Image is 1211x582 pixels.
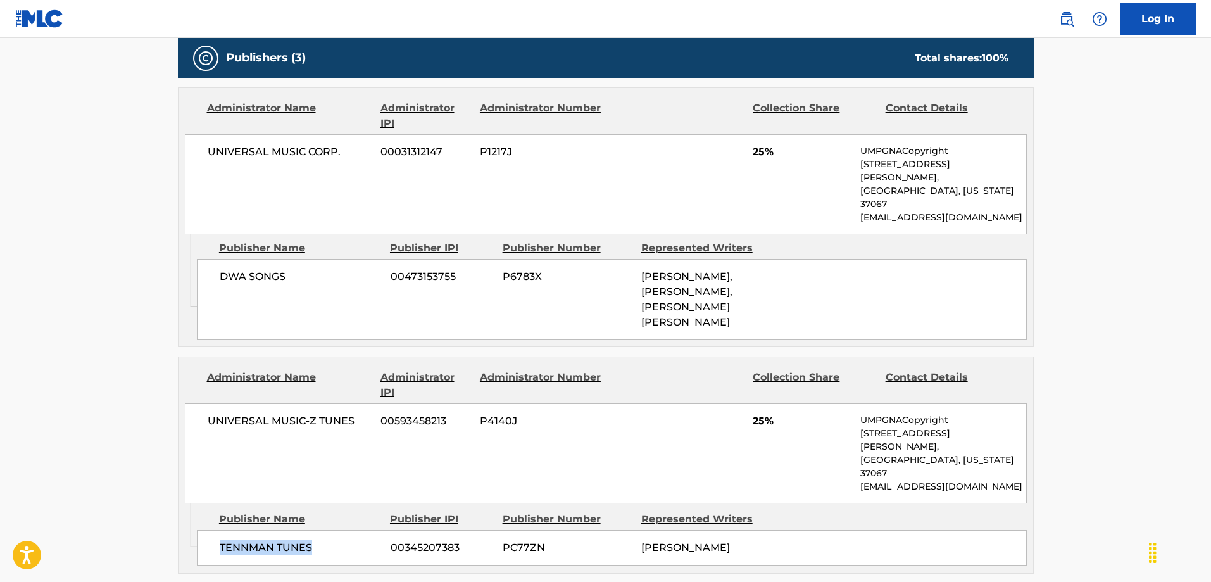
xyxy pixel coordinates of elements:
[1059,11,1074,27] img: search
[753,101,875,131] div: Collection Share
[220,540,381,555] span: TENNMAN TUNES
[641,241,770,256] div: Represented Writers
[860,427,1026,453] p: [STREET_ADDRESS][PERSON_NAME],
[503,540,632,555] span: PC77ZN
[886,370,1008,400] div: Contact Details
[503,241,632,256] div: Publisher Number
[641,512,770,527] div: Represented Writers
[380,101,470,131] div: Administrator IPI
[391,269,493,284] span: 00473153755
[380,370,470,400] div: Administrator IPI
[753,370,875,400] div: Collection Share
[753,144,851,160] span: 25%
[886,101,1008,131] div: Contact Details
[480,144,603,160] span: P1217J
[641,270,732,328] span: [PERSON_NAME], [PERSON_NAME], [PERSON_NAME] [PERSON_NAME]
[220,269,381,284] span: DWA SONGS
[641,541,730,554] span: [PERSON_NAME]
[860,414,1026,427] p: UMPGNACopyright
[1120,3,1196,35] a: Log In
[219,512,380,527] div: Publisher Name
[860,480,1026,493] p: [EMAIL_ADDRESS][DOMAIN_NAME]
[391,540,493,555] span: 00345207383
[380,414,470,429] span: 00593458213
[226,51,306,65] h5: Publishers (3)
[208,144,372,160] span: UNIVERSAL MUSIC CORP.
[390,241,493,256] div: Publisher IPI
[207,101,371,131] div: Administrator Name
[207,370,371,400] div: Administrator Name
[198,51,213,66] img: Publishers
[480,101,603,131] div: Administrator Number
[208,414,372,429] span: UNIVERSAL MUSIC-Z TUNES
[982,52,1008,64] span: 100 %
[15,9,64,28] img: MLC Logo
[480,370,603,400] div: Administrator Number
[390,512,493,527] div: Publisher IPI
[1148,521,1211,582] iframe: Chat Widget
[860,144,1026,158] p: UMPGNACopyright
[915,51,1008,66] div: Total shares:
[219,241,380,256] div: Publisher Name
[860,453,1026,480] p: [GEOGRAPHIC_DATA], [US_STATE] 37067
[753,414,851,429] span: 25%
[860,184,1026,211] p: [GEOGRAPHIC_DATA], [US_STATE] 37067
[1092,11,1107,27] img: help
[380,144,470,160] span: 00031312147
[860,158,1026,184] p: [STREET_ADDRESS][PERSON_NAME],
[503,269,632,284] span: P6783X
[503,512,632,527] div: Publisher Number
[1143,534,1163,572] div: Drag
[1087,6,1112,32] div: Help
[1054,6,1079,32] a: Public Search
[860,211,1026,224] p: [EMAIL_ADDRESS][DOMAIN_NAME]
[480,414,603,429] span: P4140J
